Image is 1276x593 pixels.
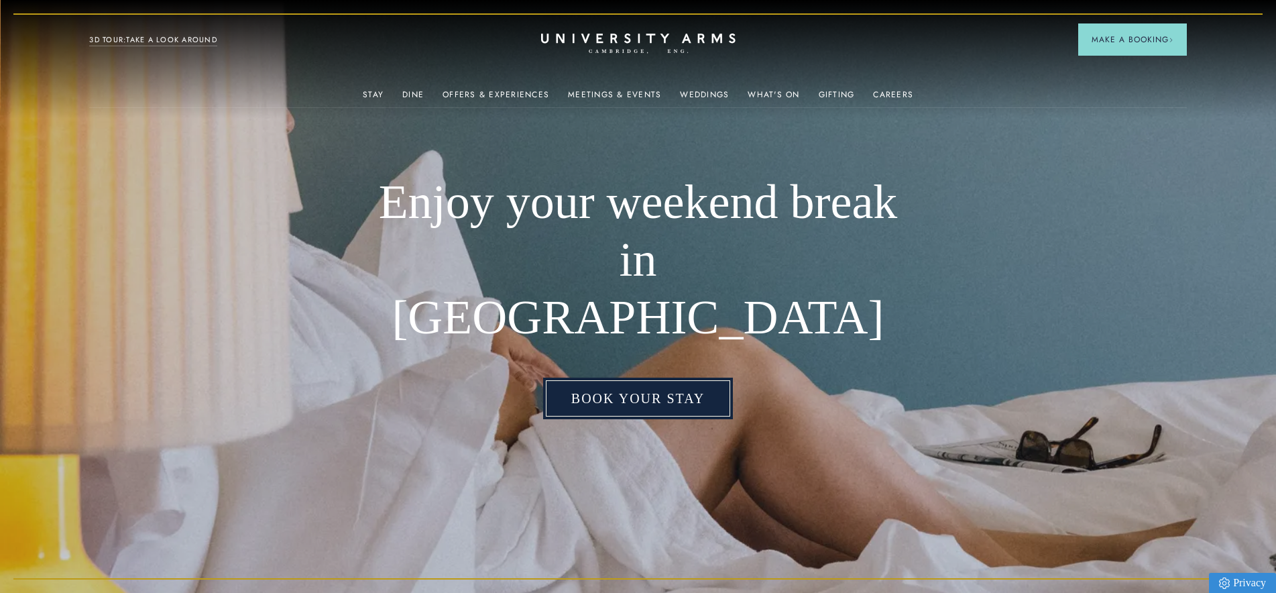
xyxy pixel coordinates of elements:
a: Offers & Experiences [443,90,549,107]
img: Privacy [1219,578,1230,589]
a: Gifting [819,90,855,107]
img: Arrow icon [1169,38,1173,42]
a: Home [541,34,736,54]
a: Weddings [680,90,729,107]
a: 3D TOUR:TAKE A LOOK AROUND [89,34,217,46]
a: Careers [873,90,913,107]
a: Privacy [1209,573,1276,593]
button: Make a BookingArrow icon [1078,23,1187,56]
a: Book your stay [543,378,733,419]
h1: Enjoy your weekend break in [GEOGRAPHIC_DATA] [370,174,907,346]
a: What's On [748,90,799,107]
span: Make a Booking [1092,34,1173,46]
a: Stay [363,90,384,107]
a: Dine [402,90,424,107]
a: Meetings & Events [568,90,661,107]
